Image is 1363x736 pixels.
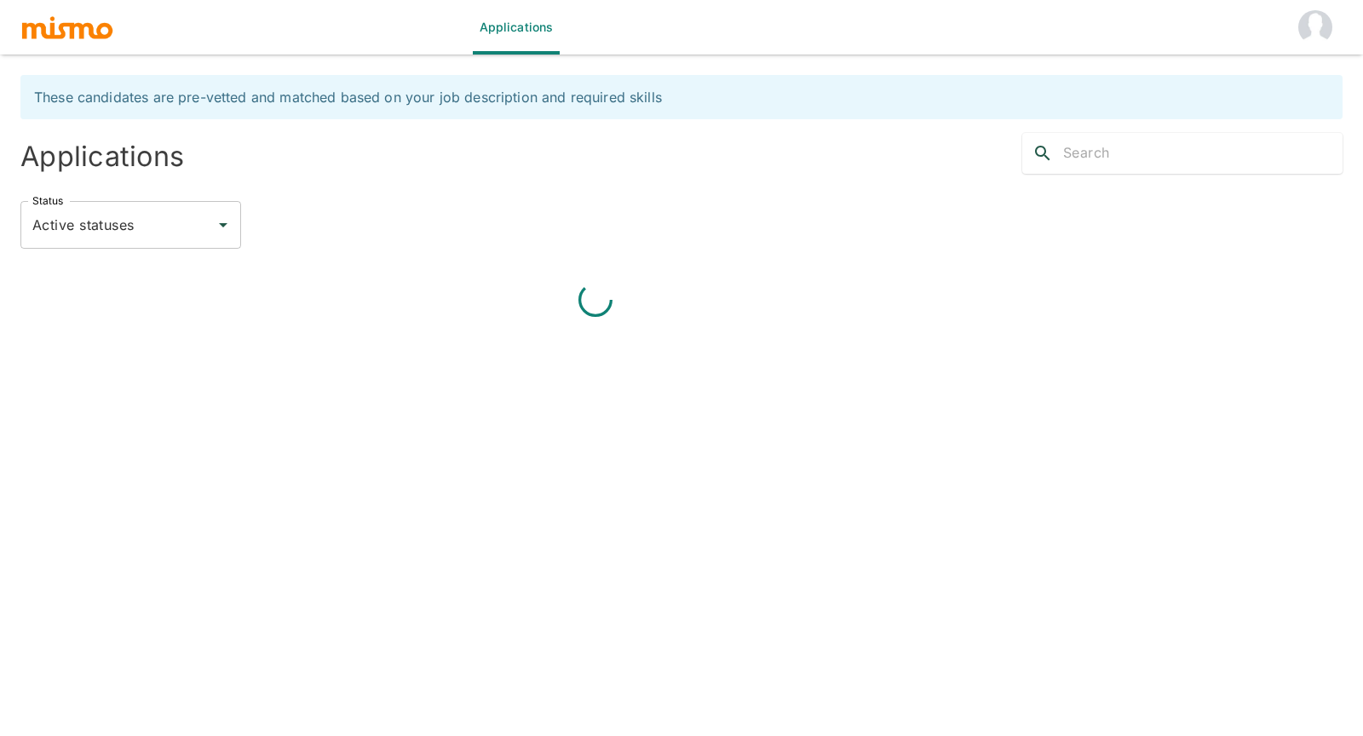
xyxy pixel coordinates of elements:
h4: Applications [20,140,675,174]
span: These candidates are pre-vetted and matched based on your job description and required skills [34,89,662,106]
img: Jinal HM [1298,10,1332,44]
button: Open [211,213,235,237]
label: Status [32,193,63,208]
img: logo [20,14,114,40]
button: search [1022,133,1063,174]
input: Search [1063,140,1343,167]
